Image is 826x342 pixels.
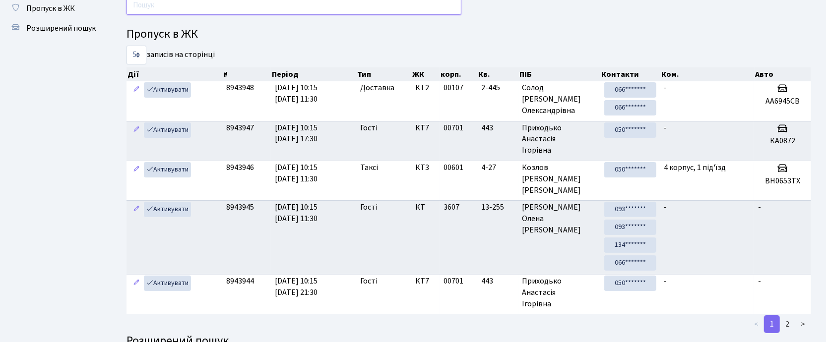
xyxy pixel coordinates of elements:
span: КТ3 [415,162,436,173]
span: - [664,82,667,93]
a: Активувати [144,202,191,217]
th: Дії [127,67,222,81]
a: Редагувати [130,162,142,177]
span: Козлов [PERSON_NAME] [PERSON_NAME] [522,162,597,196]
span: 8943948 [226,82,254,93]
th: ЖК [411,67,440,81]
span: Гості [360,276,378,287]
span: Солод [PERSON_NAME] Олександрівна [522,82,597,116]
span: - [758,202,761,213]
a: Редагувати [130,202,142,217]
span: Розширений пошук [26,23,96,34]
span: [DATE] 10:15 [DATE] 11:30 [275,82,318,105]
a: Активувати [144,82,191,98]
span: [DATE] 10:15 [DATE] 11:30 [275,162,318,184]
span: Таксі [360,162,378,173]
h4: Пропуск в ЖК [127,27,811,42]
span: 00701 [444,276,463,286]
span: 8943944 [226,276,254,286]
span: 8943947 [226,122,254,133]
span: 2-445 [481,82,514,94]
a: 1 [764,315,780,333]
span: Приходько Анастасія Ігорівна [522,122,597,157]
th: Тип [356,67,411,81]
span: 8943946 [226,162,254,173]
span: 443 [481,276,514,287]
span: КТ [415,202,436,213]
span: [DATE] 10:15 [DATE] 17:30 [275,122,318,145]
span: Гості [360,122,378,134]
span: - [664,122,667,133]
span: КТ7 [415,276,436,287]
span: [PERSON_NAME] Олена [PERSON_NAME] [522,202,597,236]
th: Контакти [600,67,660,81]
a: 2 [779,315,795,333]
span: 13-255 [481,202,514,213]
h5: АА6945СВ [758,97,807,106]
th: ПІБ [518,67,601,81]
span: [DATE] 10:15 [DATE] 21:30 [275,276,318,298]
span: 4-27 [481,162,514,173]
a: Активувати [144,122,191,138]
span: Гості [360,202,378,213]
span: 443 [481,122,514,134]
a: > [795,315,811,333]
th: Ком. [660,67,755,81]
a: Розширений пошук [5,18,104,38]
th: # [222,67,271,81]
select: записів на сторінці [127,46,146,64]
span: Пропуск в ЖК [26,3,75,14]
span: - [664,276,667,286]
th: корп. [440,67,477,81]
th: Авто [755,67,812,81]
th: Період [271,67,357,81]
span: 4 корпус, 1 під'їзд [664,162,726,173]
a: Активувати [144,162,191,177]
a: Активувати [144,276,191,291]
span: [DATE] 10:15 [DATE] 11:30 [275,202,318,224]
span: Доставка [360,82,394,94]
th: Кв. [477,67,518,81]
span: 3607 [444,202,459,213]
span: 00701 [444,122,463,133]
h5: КА0872 [758,136,807,146]
span: 00601 [444,162,463,173]
span: - [664,202,667,213]
a: Редагувати [130,276,142,291]
h5: BH0653TX [758,176,807,186]
span: 00107 [444,82,463,93]
label: записів на сторінці [127,46,215,64]
span: 8943945 [226,202,254,213]
span: КТ2 [415,82,436,94]
span: КТ7 [415,122,436,134]
span: - [758,276,761,286]
a: Редагувати [130,82,142,98]
a: Редагувати [130,122,142,138]
span: Приходько Анастасія Ігорівна [522,276,597,310]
